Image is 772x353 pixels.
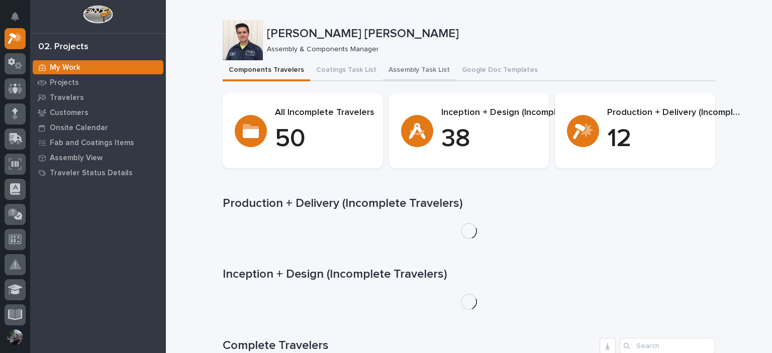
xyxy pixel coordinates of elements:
[275,107,374,119] p: All Incomplete Travelers
[50,139,134,148] p: Fab and Coatings Items
[50,93,84,102] p: Travelers
[30,90,166,105] a: Travelers
[223,267,715,282] h1: Inception + Design (Incomplete Travelers)
[50,124,108,133] p: Onsite Calendar
[223,338,596,353] h1: Complete Travelers
[50,78,79,87] p: Projects
[30,120,166,135] a: Onsite Calendar
[441,107,573,119] p: Inception + Design (Incomplete)
[30,60,166,75] a: My Work
[30,135,166,150] a: Fab and Coatings Items
[456,60,544,81] button: Google Doc Templates
[5,6,26,27] button: Notifications
[83,5,113,24] img: Workspace Logo
[38,42,88,53] div: 02. Projects
[30,150,166,165] a: Assembly View
[441,124,573,154] p: 38
[5,327,26,348] button: users-avatar
[13,12,26,28] div: Notifications
[223,196,715,211] h1: Production + Delivery (Incomplete Travelers)
[267,27,711,41] p: [PERSON_NAME] [PERSON_NAME]
[310,60,382,81] button: Coatings Task List
[50,169,133,178] p: Traveler Status Details
[275,124,374,154] p: 50
[30,105,166,120] a: Customers
[382,60,456,81] button: Assembly Task List
[607,124,743,154] p: 12
[30,75,166,90] a: Projects
[223,60,310,81] button: Components Travelers
[50,154,103,163] p: Assembly View
[50,108,88,117] p: Customers
[267,45,707,54] p: Assembly & Components Manager
[50,63,80,72] p: My Work
[30,165,166,180] a: Traveler Status Details
[607,107,743,119] p: Production + Delivery (Incomplete)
